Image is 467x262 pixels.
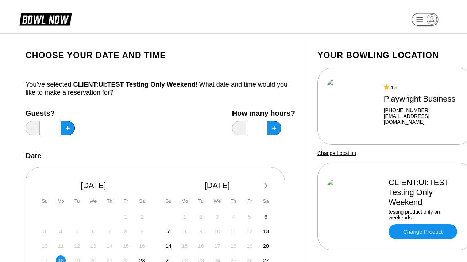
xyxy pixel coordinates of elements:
[212,212,222,222] div: Not available Wednesday, September 3rd, 2025
[389,224,457,239] a: Change Product
[212,241,222,251] div: Not available Wednesday, September 17th, 2025
[121,226,131,236] div: Not available Friday, August 8th, 2025
[137,212,147,222] div: Not available Saturday, August 2nd, 2025
[196,241,206,251] div: Not available Tuesday, September 16th, 2025
[180,241,190,251] div: Not available Monday, September 15th, 2025
[26,80,295,96] div: You’ve selected ! What date and time would you like to make a reservation for?
[40,241,50,251] div: Not available Sunday, August 10th, 2025
[161,180,274,190] div: [DATE]
[37,180,150,190] div: [DATE]
[40,226,50,236] div: Not available Sunday, August 3rd, 2025
[180,212,190,222] div: Not available Monday, September 1st, 2025
[245,226,255,236] div: Not available Friday, September 12th, 2025
[121,212,131,222] div: Not available Friday, August 1st, 2025
[389,178,463,207] div: CLIENT:UI:TEST Testing Only Weekend
[384,113,463,125] a: [EMAIL_ADDRESS][DOMAIN_NAME]
[228,241,238,251] div: Not available Thursday, September 18th, 2025
[384,94,463,104] div: Playwright Business
[180,226,190,236] div: Not available Monday, September 8th, 2025
[72,241,82,251] div: Not available Tuesday, August 12th, 2025
[105,196,115,206] div: Th
[56,196,66,206] div: Mo
[121,196,131,206] div: Fr
[228,196,238,206] div: Th
[137,226,147,236] div: Not available Saturday, August 9th, 2025
[73,81,195,88] span: CLIENT:UI:TEST Testing Only Weekend
[196,196,206,206] div: Tu
[212,226,222,236] div: Not available Wednesday, September 10th, 2025
[317,150,356,156] a: Change Location
[40,196,50,206] div: Su
[26,50,295,60] h1: Choose your Date and time
[56,226,66,236] div: Not available Monday, August 4th, 2025
[261,196,271,206] div: Sa
[384,107,463,113] div: [PHONE_NUMBER]
[384,84,463,90] div: 4.8
[389,209,463,221] div: testing product only on weekends
[261,241,271,251] div: Choose Saturday, September 20th, 2025
[163,241,173,251] div: Choose Sunday, September 14th, 2025
[72,226,82,236] div: Not available Tuesday, August 5th, 2025
[327,179,382,234] img: CLIENT:UI:TEST Testing Only Weekend
[261,212,271,222] div: Choose Saturday, September 6th, 2025
[56,241,66,251] div: Not available Monday, August 11th, 2025
[260,180,272,192] button: Next Month
[88,196,98,206] div: We
[163,226,173,236] div: Choose Sunday, September 7th, 2025
[245,212,255,222] div: Not available Friday, September 5th, 2025
[26,109,75,117] label: Guests?
[245,241,255,251] div: Not available Friday, September 19th, 2025
[180,196,190,206] div: Mo
[245,196,255,206] div: Fr
[105,241,115,251] div: Not available Thursday, August 14th, 2025
[163,196,173,206] div: Su
[196,212,206,222] div: Not available Tuesday, September 2nd, 2025
[88,241,98,251] div: Not available Wednesday, August 13th, 2025
[26,152,41,160] label: Date
[196,226,206,236] div: Not available Tuesday, September 9th, 2025
[105,226,115,236] div: Not available Thursday, August 7th, 2025
[228,212,238,222] div: Not available Thursday, September 4th, 2025
[137,196,147,206] div: Sa
[228,226,238,236] div: Not available Thursday, September 11th, 2025
[327,79,377,134] img: Playwright Business
[88,226,98,236] div: Not available Wednesday, August 6th, 2025
[137,241,147,251] div: Not available Saturday, August 16th, 2025
[72,196,82,206] div: Tu
[121,241,131,251] div: Not available Friday, August 15th, 2025
[212,196,222,206] div: We
[232,109,295,117] label: How many hours?
[261,226,271,236] div: Choose Saturday, September 13th, 2025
